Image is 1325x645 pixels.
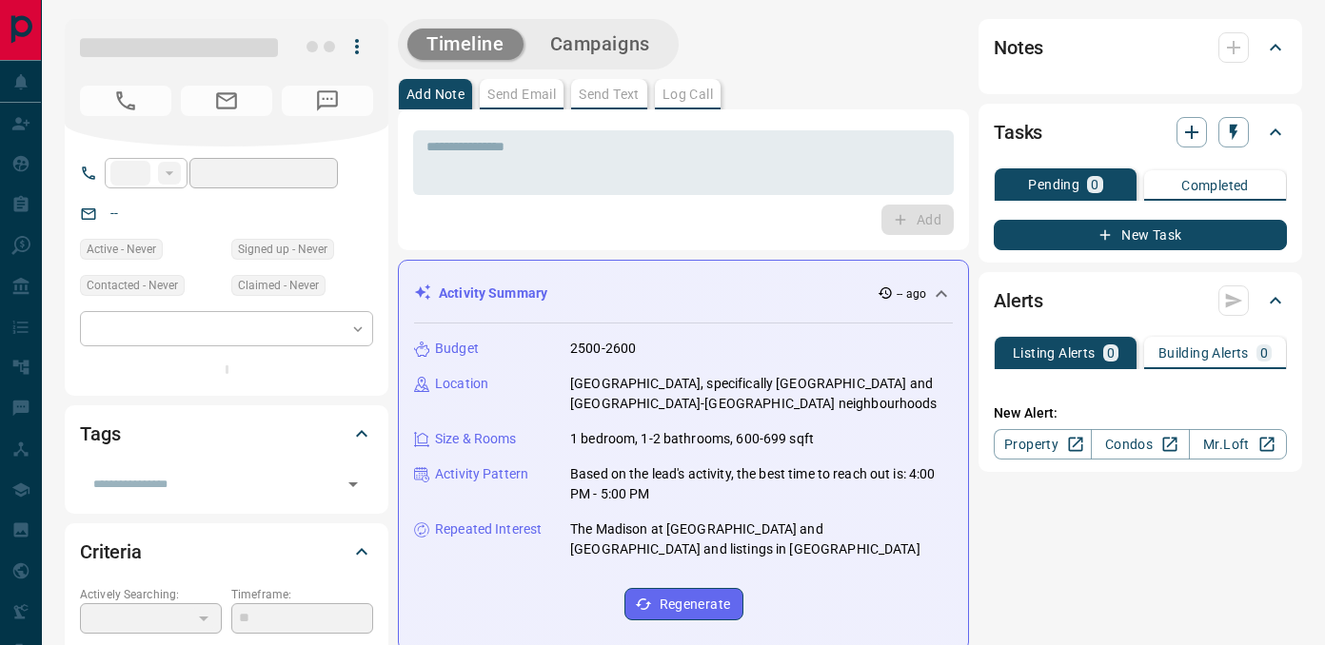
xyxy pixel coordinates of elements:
[80,411,373,457] div: Tags
[994,403,1287,423] p: New Alert:
[406,88,465,101] p: Add Note
[407,29,524,60] button: Timeline
[994,25,1287,70] div: Notes
[1107,346,1115,360] p: 0
[80,419,120,449] h2: Tags
[1260,346,1268,360] p: 0
[435,374,488,394] p: Location
[897,285,926,303] p: -- ago
[80,537,142,567] h2: Criteria
[80,586,222,603] p: Actively Searching:
[570,519,953,559] p: The Madison at [GEOGRAPHIC_DATA] and [GEOGRAPHIC_DATA] and listings in [GEOGRAPHIC_DATA]
[110,205,118,221] a: --
[414,276,953,311] div: Activity Summary-- ago
[994,32,1043,63] h2: Notes
[994,429,1092,459] a: Property
[1181,179,1249,192] p: Completed
[238,240,327,259] span: Signed up - Never
[87,240,156,259] span: Active - Never
[80,529,373,575] div: Criteria
[570,374,953,414] p: [GEOGRAPHIC_DATA], specifically [GEOGRAPHIC_DATA] and [GEOGRAPHIC_DATA]-[GEOGRAPHIC_DATA] neighbo...
[435,519,542,539] p: Repeated Interest
[624,588,743,620] button: Regenerate
[238,276,319,295] span: Claimed - Never
[1189,429,1287,459] a: Mr.Loft
[1091,429,1189,459] a: Condos
[570,464,953,504] p: Based on the lead's activity, the best time to reach out is: 4:00 PM - 5:00 PM
[531,29,669,60] button: Campaigns
[994,285,1043,316] h2: Alerts
[570,429,814,449] p: 1 bedroom, 1-2 bathrooms, 600-699 sqft
[994,109,1287,155] div: Tasks
[435,464,528,484] p: Activity Pattern
[231,586,373,603] p: Timeframe:
[435,429,517,449] p: Size & Rooms
[340,471,366,498] button: Open
[80,86,171,116] span: No Number
[1158,346,1249,360] p: Building Alerts
[1028,178,1079,191] p: Pending
[1091,178,1098,191] p: 0
[282,86,373,116] span: No Number
[87,276,178,295] span: Contacted - Never
[439,283,547,303] p: Activity Summary
[994,220,1287,250] button: New Task
[994,278,1287,323] div: Alerts
[435,339,479,359] p: Budget
[570,339,636,359] p: 2500-2600
[994,117,1042,147] h2: Tasks
[181,86,272,116] span: No Email
[1013,346,1096,360] p: Listing Alerts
